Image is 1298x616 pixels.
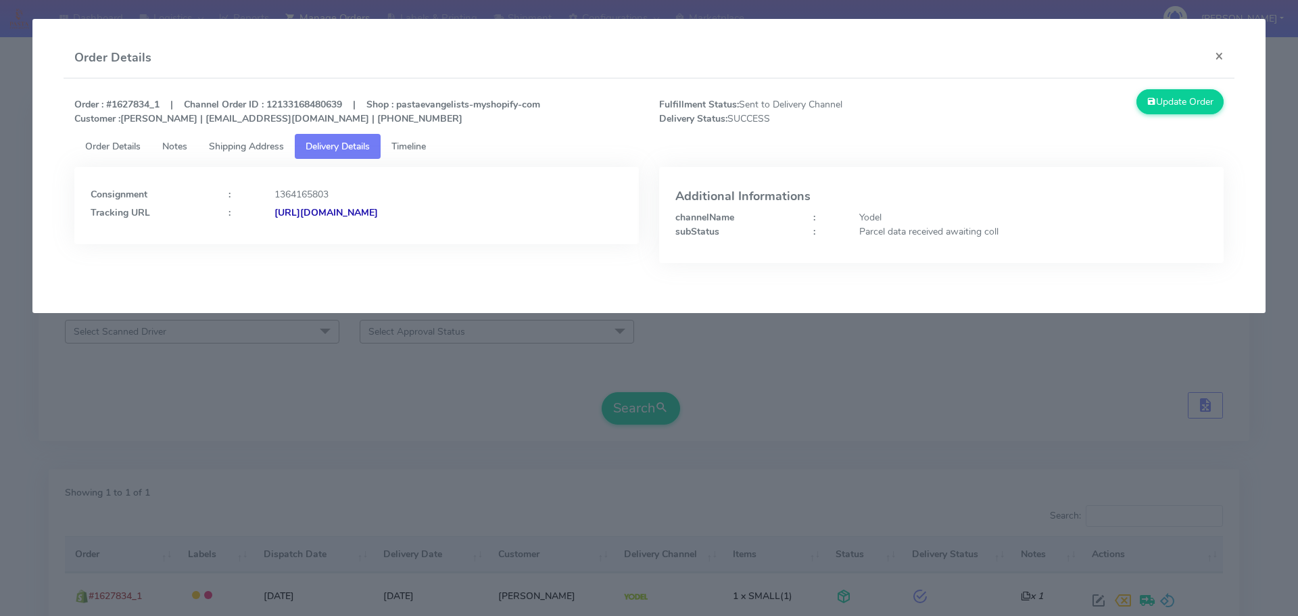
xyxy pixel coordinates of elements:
strong: : [813,225,815,238]
strong: channelName [675,211,734,224]
strong: Consignment [91,188,147,201]
strong: Customer : [74,112,120,125]
strong: Delivery Status: [659,112,727,125]
h4: Order Details [74,49,151,67]
strong: : [813,211,815,224]
strong: : [229,206,231,219]
span: Notes [162,140,187,153]
div: Yodel [849,210,1218,224]
button: Close [1204,38,1234,74]
div: 1364165803 [264,187,633,202]
strong: Order : #1627834_1 | Channel Order ID : 12133168480639 | Shop : pastaevangelists-myshopify-com [P... [74,98,540,125]
h4: Additional Informations [675,190,1207,204]
div: Parcel data received awaiting coll [849,224,1218,239]
button: Update Order [1136,89,1224,114]
ul: Tabs [74,134,1224,159]
span: Order Details [85,140,141,153]
strong: Fulfillment Status: [659,98,739,111]
span: Sent to Delivery Channel SUCCESS [649,97,942,126]
strong: : [229,188,231,201]
span: Timeline [391,140,426,153]
strong: Tracking URL [91,206,150,219]
strong: subStatus [675,225,719,238]
strong: [URL][DOMAIN_NAME] [274,206,378,219]
span: Delivery Details [306,140,370,153]
span: Shipping Address [209,140,284,153]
